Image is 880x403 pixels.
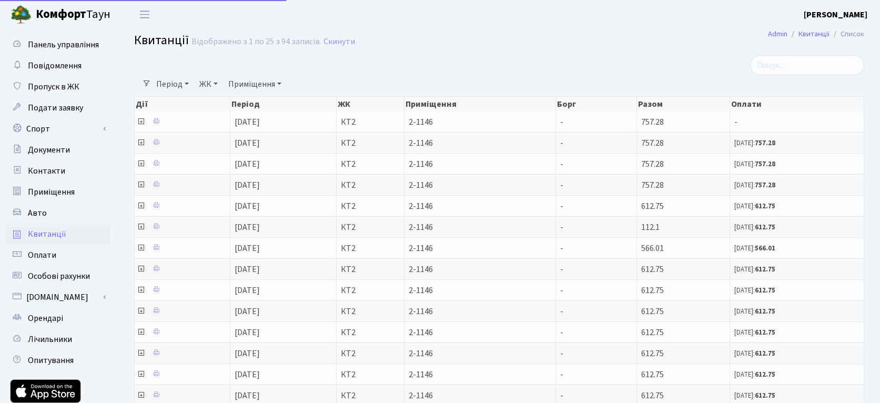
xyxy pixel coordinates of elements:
[560,264,563,275] span: -
[5,287,110,308] a: [DOMAIN_NAME]
[409,118,551,126] span: 2-1146
[409,349,551,358] span: 2-1146
[224,75,286,93] a: Приміщення
[734,328,775,337] small: [DATE]:
[768,28,787,39] a: Admin
[730,97,864,112] th: Оплати
[641,306,664,317] span: 612.75
[641,137,664,149] span: 757.28
[409,223,551,231] span: 2-1146
[560,348,563,359] span: -
[28,313,63,324] span: Орендарі
[235,200,260,212] span: [DATE]
[5,34,110,55] a: Панель управління
[5,76,110,97] a: Пропуск в ЖК
[5,266,110,287] a: Особові рахунки
[750,55,864,75] input: Пошук...
[755,370,775,379] b: 612.75
[409,139,551,147] span: 2-1146
[5,245,110,266] a: Оплати
[734,201,775,211] small: [DATE]:
[641,200,664,212] span: 612.75
[641,348,664,359] span: 612.75
[734,307,775,316] small: [DATE]:
[755,307,775,316] b: 612.75
[755,244,775,253] b: 566.01
[5,308,110,329] a: Орендарі
[755,328,775,337] b: 612.75
[341,181,400,189] span: КТ2
[341,370,400,379] span: КТ2
[560,285,563,296] span: -
[755,286,775,295] b: 612.75
[235,116,260,128] span: [DATE]
[235,327,260,338] span: [DATE]
[235,348,260,359] span: [DATE]
[323,37,355,47] a: Скинути
[755,391,775,400] b: 612.75
[235,179,260,191] span: [DATE]
[341,265,400,274] span: КТ2
[341,118,400,126] span: КТ2
[560,306,563,317] span: -
[5,203,110,224] a: Авто
[5,139,110,160] a: Документи
[830,28,864,40] li: Список
[734,180,775,190] small: [DATE]:
[341,328,400,337] span: КТ2
[5,55,110,76] a: Повідомлення
[641,369,664,380] span: 612.75
[235,306,260,317] span: [DATE]
[235,221,260,233] span: [DATE]
[409,160,551,168] span: 2-1146
[560,369,563,380] span: -
[341,391,400,400] span: КТ2
[734,265,775,274] small: [DATE]:
[36,6,86,23] b: Комфорт
[560,158,563,170] span: -
[641,158,664,170] span: 757.28
[556,97,637,112] th: Борг
[734,138,775,148] small: [DATE]:
[641,327,664,338] span: 612.75
[11,4,32,25] img: logo.png
[235,369,260,380] span: [DATE]
[5,329,110,350] a: Лічильники
[560,200,563,212] span: -
[28,165,65,177] span: Контакти
[560,390,563,401] span: -
[5,97,110,118] a: Подати заявку
[409,370,551,379] span: 2-1146
[641,221,660,233] span: 112.1
[734,391,775,400] small: [DATE]:
[409,202,551,210] span: 2-1146
[5,182,110,203] a: Приміщення
[560,137,563,149] span: -
[409,307,551,316] span: 2-1146
[135,97,230,112] th: Дії
[5,224,110,245] a: Квитанції
[235,390,260,401] span: [DATE]
[132,6,158,23] button: Переключити навігацію
[28,102,83,114] span: Подати заявку
[341,202,400,210] span: КТ2
[28,144,70,156] span: Документи
[235,243,260,254] span: [DATE]
[235,137,260,149] span: [DATE]
[560,243,563,254] span: -
[755,349,775,358] b: 612.75
[5,118,110,139] a: Спорт
[28,81,79,93] span: Пропуск в ЖК
[28,249,56,261] span: Оплати
[134,31,189,49] span: Квитанції
[28,228,66,240] span: Квитанції
[404,97,556,112] th: Приміщення
[409,391,551,400] span: 2-1146
[734,223,775,232] small: [DATE]:
[734,286,775,295] small: [DATE]:
[734,370,775,379] small: [DATE]:
[341,349,400,358] span: КТ2
[191,37,321,47] div: Відображено з 1 по 25 з 94 записів.
[28,334,72,345] span: Лічильники
[560,116,563,128] span: -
